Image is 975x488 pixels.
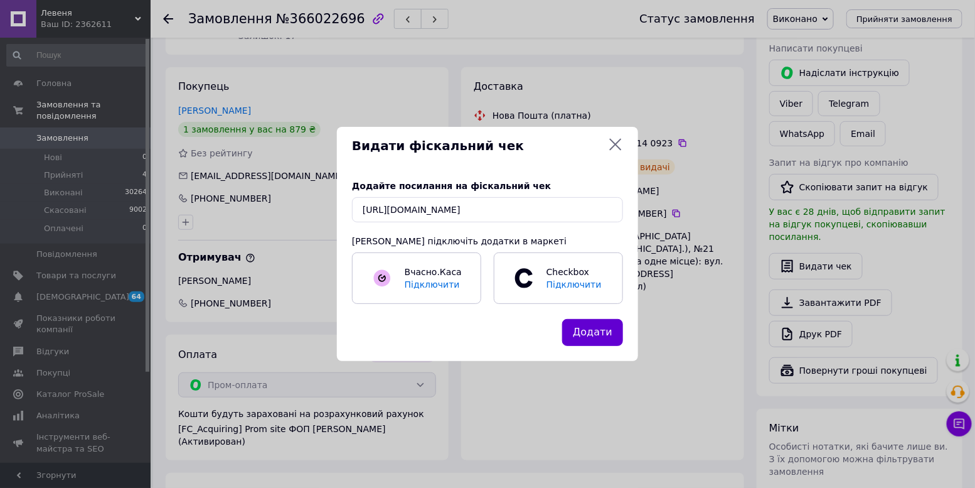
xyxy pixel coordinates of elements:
span: Підключити [546,279,602,290]
span: Видати фіскальний чек [352,137,603,155]
a: Вчасно.КасаПідключити [352,252,481,304]
button: Додати [562,319,623,346]
span: Checkbox [540,266,609,291]
span: Підключити [405,279,460,290]
input: URL чека [352,197,623,222]
div: [PERSON_NAME] підключіть додатки в маркеті [352,235,623,247]
span: Додайте посилання на фіскальний чек [352,181,551,191]
span: Вчасно.Каса [405,267,462,277]
a: CheckboxПідключити [494,252,623,304]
